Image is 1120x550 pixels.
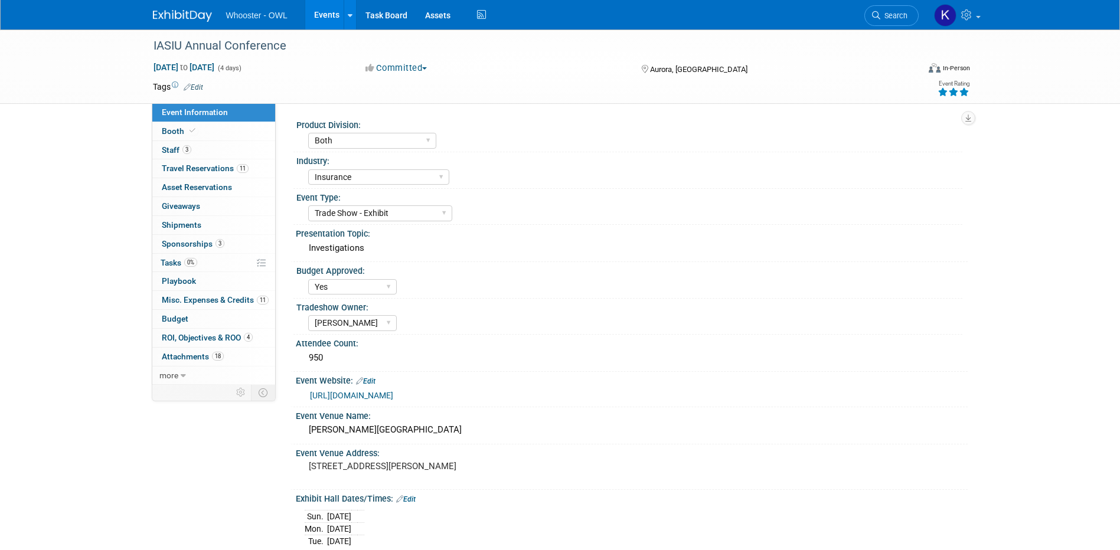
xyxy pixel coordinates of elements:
[237,164,249,173] span: 11
[310,391,393,400] a: [URL][DOMAIN_NAME]
[296,407,968,422] div: Event Venue Name:
[182,145,191,154] span: 3
[296,152,962,167] div: Industry:
[190,127,195,134] i: Booth reservation complete
[162,163,249,173] span: Travel Reservations
[305,239,959,257] div: Investigations
[217,64,241,72] span: (4 days)
[152,291,275,309] a: Misc. Expenses & Credits11
[305,522,327,535] td: Mon.
[296,116,962,131] div: Product Division:
[162,126,198,136] span: Booth
[864,5,919,26] a: Search
[152,159,275,178] a: Travel Reservations11
[305,535,327,547] td: Tue.
[212,352,224,361] span: 18
[942,64,970,73] div: In-Person
[361,62,432,74] button: Committed
[159,371,178,380] span: more
[934,4,956,27] img: Kamila Castaneda
[162,107,228,117] span: Event Information
[309,461,563,472] pre: [STREET_ADDRESS][PERSON_NAME]
[296,262,962,277] div: Budget Approved:
[296,372,968,387] div: Event Website:
[296,335,968,349] div: Attendee Count:
[296,225,968,240] div: Presentation Topic:
[162,239,224,248] span: Sponsorships
[162,220,201,230] span: Shipments
[152,310,275,328] a: Budget
[153,62,215,73] span: [DATE] [DATE]
[161,258,197,267] span: Tasks
[184,83,203,91] a: Edit
[153,81,203,93] td: Tags
[231,385,252,400] td: Personalize Event Tab Strip
[152,366,275,385] a: more
[296,490,968,505] div: Exhibit Hall Dates/Times:
[257,296,269,305] span: 11
[396,495,416,503] a: Edit
[305,421,959,439] div: [PERSON_NAME][GEOGRAPHIC_DATA]
[184,258,197,267] span: 0%
[153,10,212,22] img: ExhibitDay
[162,333,253,342] span: ROI, Objectives & ROO
[327,535,351,547] td: [DATE]
[327,510,351,522] td: [DATE]
[152,254,275,272] a: Tasks0%
[152,272,275,290] a: Playbook
[152,216,275,234] a: Shipments
[162,145,191,155] span: Staff
[162,352,224,361] span: Attachments
[251,385,275,400] td: Toggle Event Tabs
[849,61,971,79] div: Event Format
[162,276,196,286] span: Playbook
[152,178,275,197] a: Asset Reservations
[650,65,747,74] span: Aurora, [GEOGRAPHIC_DATA]
[296,189,962,204] div: Event Type:
[226,11,288,20] span: Whooster - OWL
[880,11,907,20] span: Search
[152,197,275,215] a: Giveaways
[305,349,959,367] div: 950
[152,235,275,253] a: Sponsorships3
[178,63,190,72] span: to
[162,201,200,211] span: Giveaways
[929,63,941,73] img: Format-Inperson.png
[149,35,901,57] div: IASIU Annual Conference
[215,239,224,248] span: 3
[162,314,188,323] span: Budget
[152,122,275,140] a: Booth
[152,329,275,347] a: ROI, Objectives & ROO4
[152,103,275,122] a: Event Information
[244,333,253,342] span: 4
[162,295,269,305] span: Misc. Expenses & Credits
[356,377,375,385] a: Edit
[162,182,232,192] span: Asset Reservations
[305,510,327,522] td: Sun.
[296,444,968,459] div: Event Venue Address:
[327,522,351,535] td: [DATE]
[296,299,962,313] div: Tradeshow Owner:
[152,348,275,366] a: Attachments18
[152,141,275,159] a: Staff3
[938,81,969,87] div: Event Rating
